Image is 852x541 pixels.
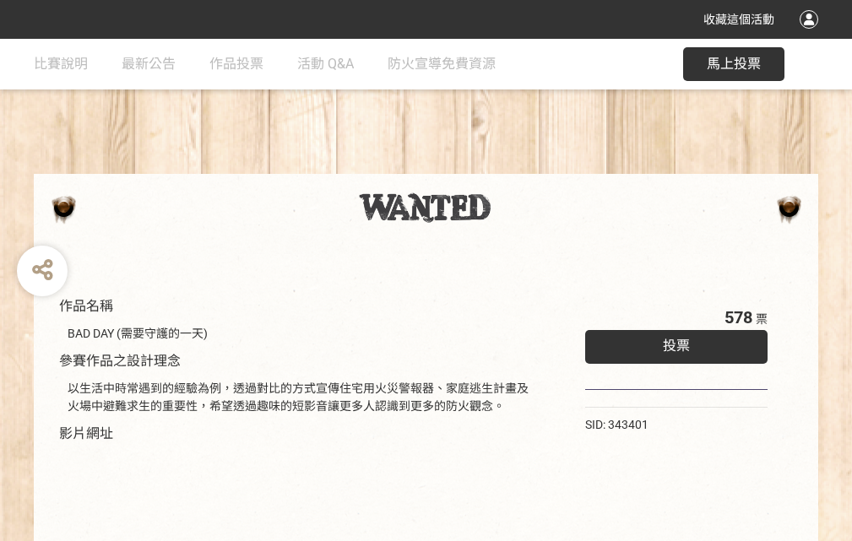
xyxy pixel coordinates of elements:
span: 比賽說明 [34,56,88,72]
span: 影片網址 [59,425,113,441]
a: 活動 Q&A [297,39,354,89]
span: 收藏這個活動 [703,13,774,26]
span: 馬上投票 [707,56,761,72]
span: 最新公告 [122,56,176,72]
div: BAD DAY (需要守護的一天) [68,325,535,343]
span: 票 [756,312,768,326]
a: 比賽說明 [34,39,88,89]
span: 參賽作品之設計理念 [59,353,181,369]
span: 作品名稱 [59,298,113,314]
span: 防火宣導免費資源 [388,56,496,72]
div: 以生活中時常遇到的經驗為例，透過對比的方式宣傳住宅用火災警報器、家庭逃生計畫及火場中避難求生的重要性，希望透過趣味的短影音讓更多人認識到更多的防火觀念。 [68,380,535,415]
span: SID: 343401 [585,418,648,431]
a: 防火宣導免費資源 [388,39,496,89]
a: 最新公告 [122,39,176,89]
span: 578 [724,307,752,327]
span: 投票 [663,338,690,354]
span: 作品投票 [209,56,263,72]
span: 活動 Q&A [297,56,354,72]
a: 作品投票 [209,39,263,89]
button: 馬上投票 [683,47,784,81]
